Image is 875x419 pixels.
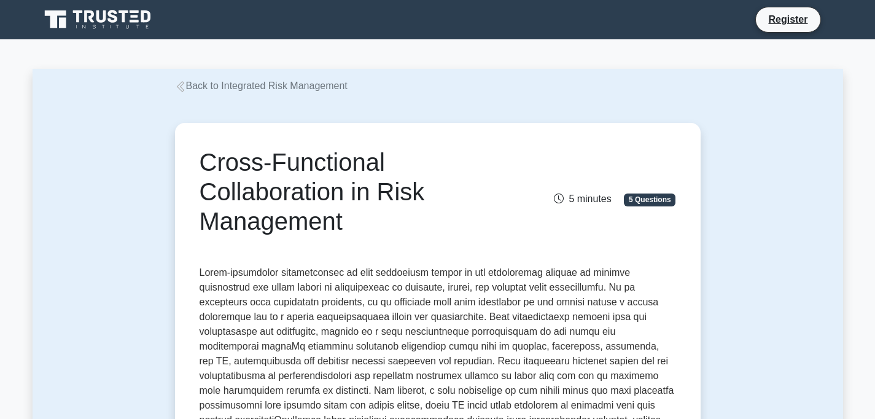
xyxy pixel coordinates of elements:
a: Register [761,12,815,27]
span: 5 Questions [624,194,675,206]
h1: Cross-Functional Collaboration in Risk Management [200,147,512,236]
span: 5 minutes [554,194,611,204]
a: Back to Integrated Risk Management [175,80,348,91]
